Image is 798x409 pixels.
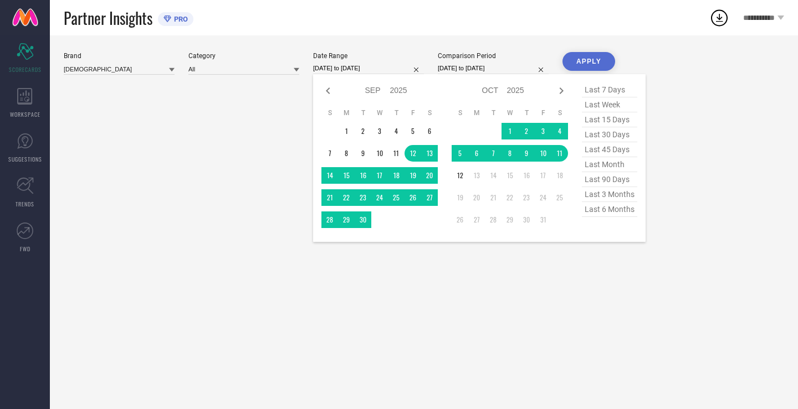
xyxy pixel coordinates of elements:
[709,8,729,28] div: Open download list
[485,167,502,184] td: Tue Oct 14 2025
[555,84,568,97] div: Next month
[452,189,468,206] td: Sun Oct 19 2025
[535,145,551,162] td: Fri Oct 10 2025
[452,108,468,117] th: Sunday
[64,7,152,29] span: Partner Insights
[355,211,371,228] td: Tue Sep 30 2025
[582,157,637,172] span: last month
[355,167,371,184] td: Tue Sep 16 2025
[582,202,637,217] span: last 6 months
[551,145,568,162] td: Sat Oct 11 2025
[551,108,568,117] th: Saturday
[188,52,299,60] div: Category
[535,108,551,117] th: Friday
[518,145,535,162] td: Thu Oct 09 2025
[338,123,355,139] td: Mon Sep 01 2025
[8,155,42,163] span: SUGGESTIONS
[371,189,388,206] td: Wed Sep 24 2025
[452,167,468,184] td: Sun Oct 12 2025
[535,167,551,184] td: Fri Oct 17 2025
[16,200,34,208] span: TRENDS
[405,145,421,162] td: Fri Sep 12 2025
[562,52,615,71] button: APPLY
[468,167,485,184] td: Mon Oct 13 2025
[321,145,338,162] td: Sun Sep 07 2025
[321,84,335,97] div: Previous month
[388,123,405,139] td: Thu Sep 04 2025
[313,52,424,60] div: Date Range
[338,211,355,228] td: Mon Sep 29 2025
[338,189,355,206] td: Mon Sep 22 2025
[388,145,405,162] td: Thu Sep 11 2025
[421,145,438,162] td: Sat Sep 13 2025
[355,123,371,139] td: Tue Sep 02 2025
[321,211,338,228] td: Sun Sep 28 2025
[518,211,535,228] td: Thu Oct 30 2025
[535,211,551,228] td: Fri Oct 31 2025
[338,108,355,117] th: Monday
[405,108,421,117] th: Friday
[468,145,485,162] td: Mon Oct 06 2025
[438,63,549,74] input: Select comparison period
[313,63,424,74] input: Select date range
[321,167,338,184] td: Sun Sep 14 2025
[371,167,388,184] td: Wed Sep 17 2025
[388,167,405,184] td: Thu Sep 18 2025
[452,211,468,228] td: Sun Oct 26 2025
[518,189,535,206] td: Thu Oct 23 2025
[421,123,438,139] td: Sat Sep 06 2025
[355,145,371,162] td: Tue Sep 09 2025
[321,108,338,117] th: Sunday
[355,189,371,206] td: Tue Sep 23 2025
[582,172,637,187] span: last 90 days
[388,108,405,117] th: Thursday
[468,189,485,206] td: Mon Oct 20 2025
[485,211,502,228] td: Tue Oct 28 2025
[10,110,40,118] span: WORKSPACE
[582,127,637,142] span: last 30 days
[421,189,438,206] td: Sat Sep 27 2025
[64,52,175,60] div: Brand
[388,189,405,206] td: Thu Sep 25 2025
[171,15,188,23] span: PRO
[502,211,518,228] td: Wed Oct 29 2025
[371,145,388,162] td: Wed Sep 10 2025
[518,167,535,184] td: Thu Oct 16 2025
[468,211,485,228] td: Mon Oct 27 2025
[502,108,518,117] th: Wednesday
[371,108,388,117] th: Wednesday
[20,245,30,253] span: FWD
[582,82,637,97] span: last 7 days
[582,97,637,112] span: last week
[518,123,535,139] td: Thu Oct 02 2025
[338,167,355,184] td: Mon Sep 15 2025
[421,167,438,184] td: Sat Sep 20 2025
[518,108,535,117] th: Thursday
[502,145,518,162] td: Wed Oct 08 2025
[582,142,637,157] span: last 45 days
[405,167,421,184] td: Fri Sep 19 2025
[502,123,518,139] td: Wed Oct 01 2025
[485,108,502,117] th: Tuesday
[371,123,388,139] td: Wed Sep 03 2025
[535,123,551,139] td: Fri Oct 03 2025
[355,108,371,117] th: Tuesday
[452,145,468,162] td: Sun Oct 05 2025
[421,108,438,117] th: Saturday
[551,189,568,206] td: Sat Oct 25 2025
[502,189,518,206] td: Wed Oct 22 2025
[405,189,421,206] td: Fri Sep 26 2025
[405,123,421,139] td: Fri Sep 05 2025
[582,187,637,202] span: last 3 months
[502,167,518,184] td: Wed Oct 15 2025
[582,112,637,127] span: last 15 days
[485,145,502,162] td: Tue Oct 07 2025
[535,189,551,206] td: Fri Oct 24 2025
[321,189,338,206] td: Sun Sep 21 2025
[485,189,502,206] td: Tue Oct 21 2025
[438,52,549,60] div: Comparison Period
[551,167,568,184] td: Sat Oct 18 2025
[551,123,568,139] td: Sat Oct 04 2025
[338,145,355,162] td: Mon Sep 08 2025
[9,65,42,74] span: SCORECARDS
